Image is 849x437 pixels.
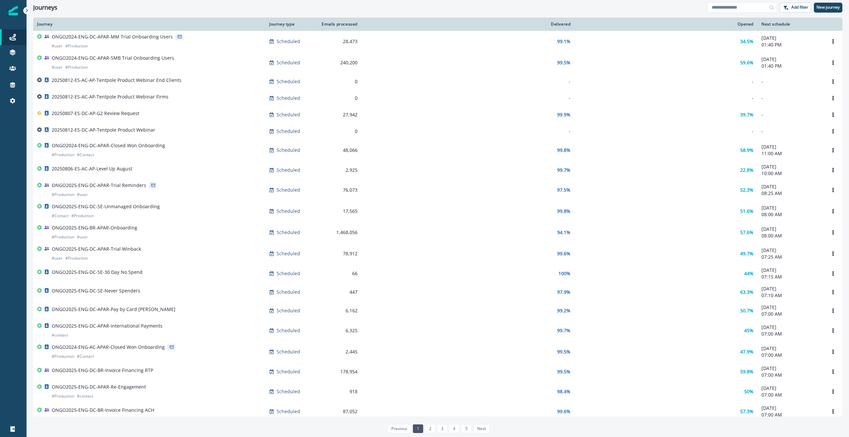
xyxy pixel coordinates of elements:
p: 58.9% [740,147,753,154]
p: [DATE] [761,304,820,311]
button: Options [828,185,838,195]
p: 49.7% [740,250,753,257]
a: Page 4 [449,424,459,433]
p: 97.9% [557,289,570,295]
p: - [761,128,820,135]
p: 07:00 AM [761,372,820,378]
p: Scheduled [277,128,300,135]
p: 07:00 AM [761,411,820,418]
p: 57.6% [740,229,753,236]
p: [DATE] [761,324,820,331]
p: 63.3% [740,289,753,295]
a: ONGO2025-ENG-DC-APAR-Trial Winback#user#ProductionScheduled78,91299.6%49.7%[DATE]07:25 AMOptions [33,243,842,264]
a: ONGO2024-ENG-DC-APAR-Closed Won Onboarding#Production#ContactScheduled48,06699.8%58.9%[DATE]11:00... [33,140,842,161]
div: 28,473 [319,38,358,45]
button: Options [828,227,838,237]
p: # user [52,255,63,262]
div: 918 [319,388,358,395]
p: 99.7% [557,327,570,334]
p: # Production [65,255,88,262]
button: Options [828,306,838,316]
button: Options [828,347,838,357]
a: ONGO2024-ENG-DC-APAR-SMB Trial Onboarding Users#user#ProductionScheduled240,20099.5%59.6%[DATE]01... [33,52,842,73]
div: 0 [319,128,358,135]
p: 99.8% [557,147,570,154]
h1: Journeys [33,4,57,11]
button: Options [828,145,838,155]
p: 07:15 AM [761,274,820,280]
p: 44% [744,270,753,277]
div: - [365,128,570,135]
button: Add filter [780,3,811,13]
button: Options [828,165,838,175]
p: Scheduled [277,187,300,193]
button: Options [828,367,838,377]
p: 47.9% [740,348,753,355]
div: - [578,128,753,135]
div: Opened [578,22,753,27]
p: [DATE] [761,35,820,41]
p: # Production [52,191,74,198]
p: # Production [65,64,88,71]
button: Options [828,110,838,120]
p: 59.6% [740,59,753,66]
div: 17,565 [319,208,358,215]
div: 2,445 [319,348,358,355]
a: ONGO2025-ENG-BR-APAR-Onboarding#Production#userScheduled1,468,05694.1%57.6%[DATE]08:00 AMOptions [33,222,842,243]
p: Scheduled [277,270,300,277]
div: 6,325 [319,327,358,334]
p: [DATE] [761,385,820,392]
p: [DATE] [761,163,820,170]
p: 08:00 AM [761,211,820,218]
a: ONGO2025-ENG-DC-APAR-Pay by Card [PERSON_NAME]Scheduled6,16299.2%50.7%[DATE]07:00 AMOptions [33,301,842,320]
button: Options [828,126,838,136]
a: Page 5 [461,424,472,433]
div: Journey type [269,22,311,27]
p: Scheduled [277,229,300,236]
a: 20250812-ES-DC-AP-Tentpole Product WebinarScheduled0---Options [33,123,842,140]
p: [DATE] [761,226,820,232]
p: Scheduled [277,167,300,173]
p: ONGO2025-ENG-DC-APAR-Trial Winback [52,246,141,252]
button: Options [828,287,838,297]
p: 99.5% [557,59,570,66]
p: [DATE] [761,285,820,292]
p: # Production [52,393,74,400]
p: [DATE] [761,183,820,190]
p: 94.1% [557,229,570,236]
p: 57.3% [740,408,753,415]
p: # user [52,64,63,71]
a: 20250812-ES-AC-AP-Tentpole Product Webinar End ClientsScheduled0---Options [33,73,842,90]
div: Delivered [365,22,570,27]
p: Scheduled [277,208,300,215]
p: # Contact [77,152,94,158]
p: 99.2% [557,307,570,314]
div: Emails processed [319,22,358,27]
p: 08:00 AM [761,232,820,239]
p: Scheduled [277,111,300,118]
p: [DATE] [761,56,820,63]
p: 50.7% [740,307,753,314]
p: 07:00 AM [761,392,820,398]
a: ONGO2025-ENG-DC-APAR-Re-Engagement#Production#contactScheduled91898.4%50%[DATE]07:00 AMOptions [33,381,842,402]
p: ONGO2025-ENG-DC-BR-Invoice Financing ACH [52,407,154,413]
div: 76,073 [319,187,358,193]
p: 50% [744,388,753,395]
a: 20250806-ES-AC-AP-Level Up AugustScheduled2,92599.7%22.8%[DATE]10:00 AMOptions [33,161,842,179]
button: Options [828,206,838,216]
div: 240,200 [319,59,358,66]
p: Scheduled [277,327,300,334]
div: 1,468,056 [319,229,358,236]
a: Page 1 is your current page [413,424,423,433]
div: 6,162 [319,307,358,314]
p: # user [77,191,88,198]
div: - [365,78,570,85]
p: 34.5% [740,38,753,45]
p: 98.4% [557,388,570,395]
button: Options [828,77,838,87]
p: - [761,78,820,85]
p: 100% [558,270,570,277]
a: ONGO2025-ENG-DC-SE-Unmanaged Onboarding#Contact#ProductionScheduled17,56599.8%51.6%[DATE]08:00 AM... [33,201,842,222]
a: ONGO2024-ENG-DC-APAR-MM Trial Onboarding Users#user#ProductionScheduled28,47399.1%34.5%[DATE]01:4... [33,31,842,52]
p: 07:00 AM [761,331,820,337]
